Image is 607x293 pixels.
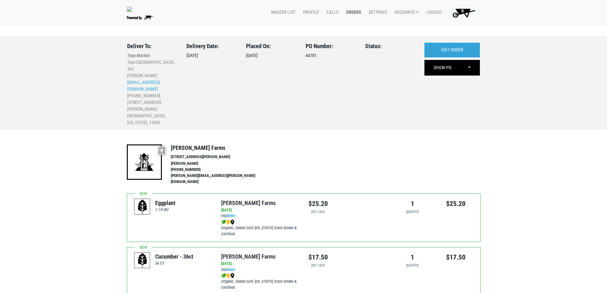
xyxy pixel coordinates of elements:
div: $25.20 [439,199,473,209]
li: [PHONE_NUMBER] [171,167,269,173]
div: $17.50 [439,252,473,262]
span: 44781 [306,53,317,58]
h3: PO Number: [306,43,356,50]
div: [DATE] [246,43,296,126]
b: Tops Market [127,53,150,58]
img: placeholder-variety-43d6402dacf2d531de610a020419775a.svg [134,199,150,215]
img: 19-7441ae2ccb79c876ff41c34f3bd0da69.png [127,144,162,179]
a: Profile [298,6,322,18]
a: 0 [444,6,481,19]
img: leaf-e5c59151409436ccce96b2ca1b28e03c.png [221,273,226,278]
li: [PHONE_NUMBER] [127,92,177,99]
li: [GEOGRAPHIC_DATA], [US_STATE], 13066 [127,113,177,126]
span: 0 [461,8,464,14]
img: Cart [450,6,478,19]
div: $25.20 [308,199,328,209]
a: Direct [226,267,235,272]
div: 1 [395,252,430,262]
h3: Delivery Date: [186,43,236,50]
img: Powered by Big Wheelbarrow [127,16,153,20]
li: [STREET_ADDRESS][PERSON_NAME] [127,99,177,113]
a: Master List [266,6,298,18]
a: EDIT ORDER [424,43,480,57]
img: map_marker-0e94453035b3232a4d21701695807de9.png [230,273,235,278]
li: [PERSON_NAME][EMAIL_ADDRESS][PERSON_NAME][DOMAIN_NAME] [171,173,269,185]
a: Direct [226,213,235,218]
a: Settings [364,6,389,18]
a: Orders [341,6,364,18]
img: 279edf242af8f9d49a69d9d2afa010fb.png [127,7,132,12]
h3: Placed On: [246,43,296,50]
a: [PERSON_NAME] Farms [221,253,276,260]
a: [PERSON_NAME] Farms [221,200,276,206]
div: [DATE] [221,207,299,213]
div: Cucumber - 36ct [155,252,193,261]
div: per case [308,262,328,268]
h3: Deliver To: [127,43,177,50]
img: placeholder-variety-43d6402dacf2d531de610a020419775a.svg [134,253,150,268]
div: [DATE] [186,43,236,126]
h4: [PERSON_NAME] Farms [171,144,269,151]
div: via [221,261,299,291]
span: quantity [406,263,419,267]
li: [PERSON_NAME] [171,161,269,167]
div: $17.50 [308,252,328,262]
a: [EMAIL_ADDRESS][DOMAIN_NAME] [127,80,160,92]
li: Tops [GEOGRAPHIC_DATA], 363 [127,59,177,72]
img: safety-e55c860ca8c00a9c171001a62a92dabd.png [226,273,230,278]
img: safety-e55c860ca8c00a9c171001a62a92dabd.png [226,220,230,225]
h6: 1 1/9 BU [155,207,176,212]
div: Eggplant [155,199,176,207]
h3: Status: [365,43,415,50]
div: [DATE] [221,261,299,267]
li: [PERSON_NAME] [127,72,177,79]
img: leaf-e5c59151409436ccce96b2ca1b28e03c.png [221,220,226,225]
div: Organic, Global GAP, [US_STATE] State Grown & Certified [221,219,299,237]
a: SHOW PO [425,61,460,75]
img: map_marker-0e94453035b3232a4d21701695807de9.png [230,220,235,225]
div: Organic, Global GAP, [US_STATE] State Grown & Certified [221,273,299,291]
a: Logout [421,6,444,18]
div: via [221,207,299,237]
div: 1 [395,199,430,209]
h6: 36 CT [155,261,193,266]
div: per case [308,209,328,215]
a: Calls [322,6,341,18]
a: Accounts [389,6,421,18]
li: [STREET_ADDRESS][PERSON_NAME] [171,154,269,160]
span: quantity [406,209,419,214]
